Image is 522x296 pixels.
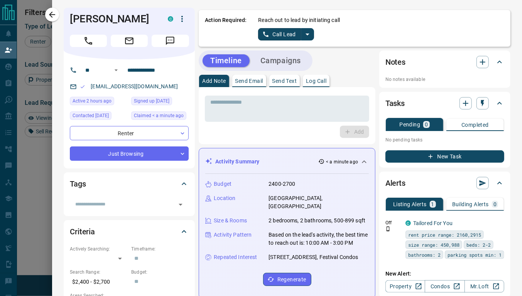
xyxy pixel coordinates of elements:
a: Mr.Loft [465,280,504,293]
p: Off [385,219,401,226]
div: Wed Oct 06 2021 [70,111,127,122]
h2: Tags [70,178,86,190]
span: Message [152,35,189,47]
span: size range: 450,988 [408,241,459,249]
a: [EMAIL_ADDRESS][DOMAIN_NAME] [91,83,178,89]
a: Condos [425,280,465,293]
p: New Alert: [385,270,504,278]
div: Notes [385,53,504,71]
h1: [PERSON_NAME] [70,13,156,25]
button: Open [111,66,121,75]
p: Listing Alerts [393,202,427,207]
div: Thu Aug 14 2025 [70,97,127,108]
p: 2 bedrooms, 2 bathrooms, 500-899 sqft [269,217,365,225]
span: Signed up [DATE] [134,97,169,105]
p: Timeframe: [131,246,189,252]
div: condos.ca [168,16,173,22]
p: Repeated Interest [214,253,257,261]
div: Alerts [385,174,504,192]
div: Tue Oct 05 2021 [131,97,189,108]
button: Open [175,199,186,210]
span: rent price range: 2160,2915 [408,231,481,239]
button: Campaigns [253,54,309,67]
p: Completed [461,122,489,128]
p: Building Alerts [452,202,489,207]
p: [STREET_ADDRESS], Festival Condos [269,253,358,261]
span: Claimed < a minute ago [134,112,184,119]
p: No notes available [385,76,504,83]
a: Property [385,280,425,293]
p: Search Range: [70,269,127,276]
p: Pending [399,122,420,127]
p: Budget: [131,269,189,276]
div: Tasks [385,94,504,113]
div: condos.ca [405,220,411,226]
div: Just Browsing [70,146,189,161]
div: Tags [70,175,189,193]
h2: Alerts [385,177,405,189]
p: 0 [493,202,497,207]
h2: Notes [385,56,405,68]
div: Criteria [70,222,189,241]
p: Log Call [306,78,326,84]
svg: Push Notification Only [385,226,391,232]
button: Call Lead [258,28,301,40]
p: Budget [214,180,231,188]
p: Reach out to lead by initiating call [258,16,340,24]
h2: Criteria [70,225,95,238]
button: Timeline [203,54,250,67]
p: Activity Summary [215,158,259,166]
svg: Email Valid [80,84,85,89]
h2: Tasks [385,97,405,109]
a: Tailored For You [413,220,453,226]
p: Location [214,194,235,202]
p: $2,400 - $2,700 [70,276,127,288]
p: Actively Searching: [70,246,127,252]
p: Add Note [202,78,226,84]
p: 0 [425,122,428,127]
p: 1 [431,202,434,207]
p: Action Required: [205,16,247,40]
div: split button [258,28,314,40]
button: New Task [385,150,504,163]
div: Activity Summary< a minute ago [205,155,369,169]
span: Contacted [DATE] [73,112,109,119]
p: Send Email [235,78,263,84]
p: [GEOGRAPHIC_DATA], [GEOGRAPHIC_DATA] [269,194,369,210]
div: Renter [70,126,189,140]
p: Size & Rooms [214,217,247,225]
span: Email [111,35,148,47]
p: 2400-2700 [269,180,295,188]
button: Regenerate [263,273,311,286]
p: Send Text [272,78,297,84]
div: Thu Aug 14 2025 [131,111,189,122]
span: parking spots min: 1 [448,251,502,259]
p: Activity Pattern [214,231,252,239]
p: Based on the lead's activity, the best time to reach out is: 10:00 AM - 3:00 PM [269,231,369,247]
span: Active 2 hours ago [73,97,111,105]
span: beds: 2-2 [466,241,491,249]
span: Call [70,35,107,47]
p: No pending tasks [385,134,504,146]
p: < a minute ago [326,158,358,165]
span: bathrooms: 2 [408,251,441,259]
